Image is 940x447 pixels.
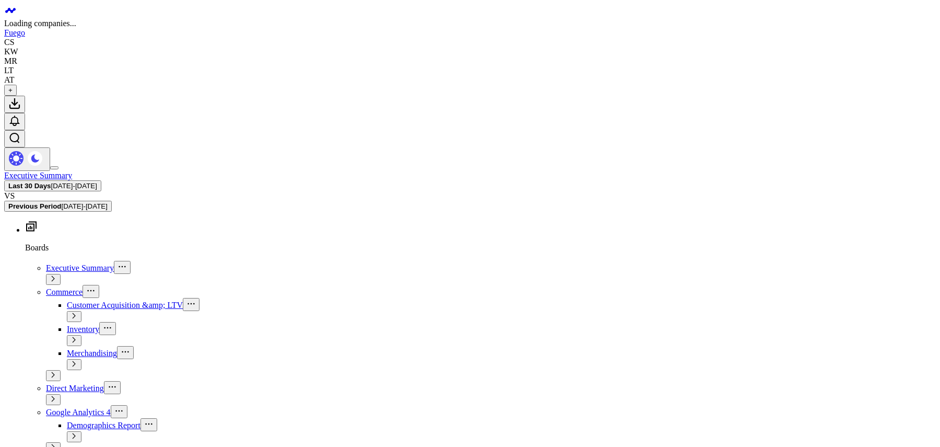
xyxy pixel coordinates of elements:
a: Fuego [4,28,25,37]
a: Google Analytics 4 [46,408,111,417]
a: Direct Marketing [46,384,104,393]
button: Previous Period[DATE]-[DATE] [4,201,112,212]
button: Last 30 Days[DATE]-[DATE] [4,180,101,191]
div: CS [4,38,15,47]
div: Loading companies... [4,19,936,28]
a: Inventory [67,325,99,334]
div: LT [4,66,14,75]
div: VS [4,191,936,201]
a: Executive Summary [4,171,72,180]
div: AT [4,75,15,85]
button: Open search [4,130,25,147]
b: Last 30 Days [8,182,51,190]
button: + [4,85,17,96]
span: [DATE] - [DATE] [61,202,107,210]
a: Customer Acquisition &amp; LTV [67,301,183,310]
a: Commerce [46,288,83,296]
span: + [8,86,13,94]
a: Merchandising [67,349,117,358]
span: [DATE] - [DATE] [51,182,97,190]
p: Boards [25,243,936,253]
div: KW [4,47,18,56]
a: Executive Summary [46,263,114,272]
a: Demographics Report [67,421,140,430]
div: MR [4,56,17,66]
b: Previous Period [8,202,61,210]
